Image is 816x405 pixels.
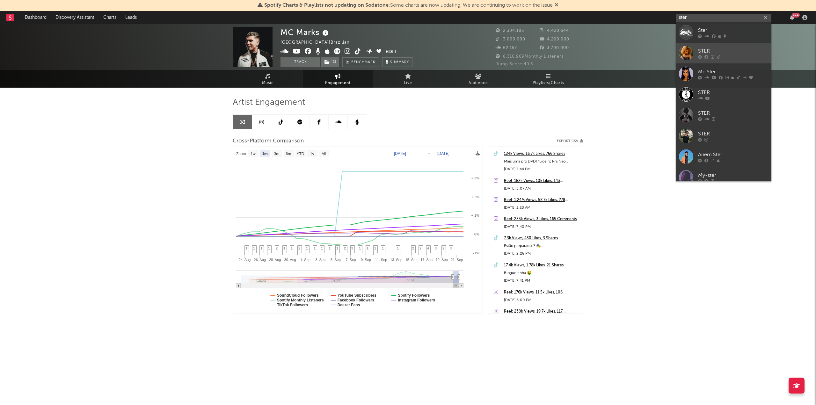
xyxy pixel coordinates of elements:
button: Track [280,57,320,67]
div: Mais uma pro DVD! "Ligeiro Pra Não Tropeçar" Feat. @[PERSON_NAME] #Qualéoseumaiorsonho #explore [504,158,580,165]
span: 2 [276,246,278,250]
span: 3 [435,246,437,250]
span: 3 [450,246,452,250]
span: Engagement [325,79,351,87]
text: 28. Aug [269,258,281,262]
button: Export CSV [557,139,583,143]
text: Instagram Followers [398,298,435,302]
div: Estão preparados? 🎭 #qualéoseumaiorsonho [504,242,580,250]
text: 17. Sep [420,258,433,262]
text: + 1% [471,213,480,217]
a: STER [676,126,771,146]
text: + 2% [471,195,480,199]
text: → [427,151,431,156]
text: YTD [296,152,304,156]
span: 62.157 [496,46,517,50]
span: Live [404,79,412,87]
span: 3.700.000 [540,46,569,50]
a: Benchmark [342,57,379,67]
span: ( 2 ) [320,57,339,67]
text: 9. Sep [361,258,371,262]
div: [DATE] 3:07 AM [504,185,580,192]
span: 1 [260,246,262,250]
span: Audience [469,79,488,87]
text: 1y [310,152,314,156]
div: STER [698,130,768,138]
span: 1 [245,246,247,250]
span: 1 [321,246,323,250]
span: 8.310.969 Monthly Listeners [496,54,564,59]
span: 1 [268,246,270,250]
a: Live [373,70,443,88]
text: 3m [274,152,280,156]
text: Deezer Fans [338,303,360,307]
text: Facebook Followers [338,298,375,302]
text: 3. Sep [315,258,325,262]
span: : Some charts are now updating. We are continuing to work on the issue [264,3,553,8]
div: 124k Views, 16.7k Likes, 766 Shares [504,150,580,158]
text: 24. Aug [239,258,251,262]
a: Audience [443,70,513,88]
text: Spotify Followers [398,293,430,298]
text: 30. Aug [284,258,296,262]
span: 1 [382,246,384,250]
span: Artist Engagement [233,99,305,106]
text: 5. Sep [331,258,341,262]
a: Reel: 230k Views, 19.7k Likes, 117 Comments [504,308,580,315]
text: -1% [473,251,479,255]
span: Summary [390,61,409,64]
div: [DATE] 2:28 PM [504,250,580,257]
text: Zoom [236,152,246,156]
span: 1 [314,246,316,250]
div: Reel: 182k Views, 10k Likes, 143 Comments [504,177,580,185]
div: Ster [698,26,768,34]
text: TikTok Followers [277,303,308,307]
a: Engagement [303,70,373,88]
text: + 3% [471,176,480,180]
a: Ster [676,22,771,43]
text: 1m [262,152,267,156]
span: 1 [306,246,308,250]
a: Reel: 1.24M Views, 58.7k Likes, 278 Comments [504,196,580,204]
a: 17.4k Views, 1.78k Likes, 21 Shares [504,262,580,269]
div: [DATE] 6:00 PM [504,296,580,304]
span: 2 [344,246,346,250]
a: 7.3k Views, 430 Likes, 3 Shares [504,235,580,242]
text: 1. Sep [300,258,310,262]
span: 4.200.000 [540,37,569,41]
div: Reel: 233k Views, 3 Likes, 165 Comments [504,215,580,223]
text: 11. Sep [375,258,387,262]
a: STER [676,105,771,126]
div: MC Marks [280,27,330,38]
span: Spotify Charts & Playlists not updating on Sodatone [264,3,389,8]
span: 1 [336,246,338,250]
span: Music [262,79,274,87]
text: 15. Sep [405,258,418,262]
text: 1w [251,152,256,156]
span: 1 [291,246,293,250]
text: Spotify Monthly Listeners [277,298,324,302]
text: 7. Sep [346,258,356,262]
text: [DATE] [394,151,406,156]
span: 2.304.185 [496,29,524,33]
span: 3.000.000 [496,37,525,41]
span: Cross-Platform Comparison [233,137,304,145]
button: Edit [385,48,397,56]
span: 2 [419,246,421,250]
span: 2 [298,246,300,250]
text: SoundCloud Followers [277,293,319,298]
text: 26. Aug [254,258,266,262]
a: Leads [121,11,141,24]
span: Playlists/Charts [533,79,564,87]
div: My-ster [698,171,768,179]
a: Dashboard [20,11,51,24]
span: 1 [253,246,255,250]
a: Anem Ster [676,146,771,167]
div: STER [698,47,768,55]
span: 1 [359,246,361,250]
span: 2 [412,246,414,250]
div: 99 + [792,13,800,18]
